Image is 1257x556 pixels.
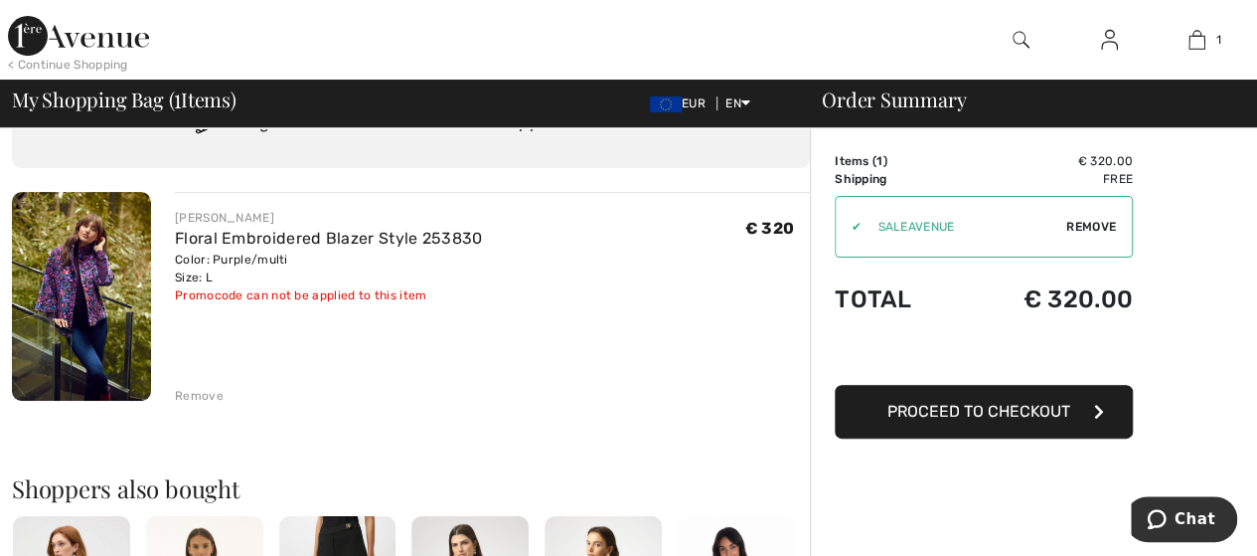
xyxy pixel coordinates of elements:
span: My Shopping Bag ( Items) [12,90,236,109]
img: Floral Embroidered Blazer Style 253830 [12,192,151,401]
td: € 320.00 [958,152,1133,170]
h2: Shoppers also bought [12,476,810,500]
span: 1 [876,154,882,168]
iframe: PayPal [835,333,1133,378]
div: [PERSON_NAME] [175,209,482,227]
div: Color: Purple/multi Size: L [175,251,482,286]
span: 1 [174,85,181,110]
img: My Info [1101,28,1118,52]
img: My Bag [1188,28,1205,52]
span: EUR [650,96,713,110]
div: Remove [175,387,224,405]
span: EN [725,96,750,110]
span: Remove [1066,218,1116,236]
a: Sign In [1085,28,1134,53]
div: Order Summary [798,90,1245,109]
img: Euro [650,96,682,112]
div: Promocode can not be applied to this item [175,286,482,304]
input: Promo code [862,197,1066,257]
iframe: Opens a widget where you can chat to one of our agents [1131,496,1237,546]
td: € 320.00 [958,266,1133,333]
td: Items ( ) [835,152,958,170]
img: search the website [1013,28,1029,52]
div: ✔ [836,218,862,236]
span: Proceed to Checkout [887,402,1070,421]
a: Floral Embroidered Blazer Style 253830 [175,229,482,248]
button: Proceed to Checkout [835,385,1133,439]
img: 1ère Avenue [8,16,149,56]
span: € 320 [745,219,795,238]
td: Free [958,170,1133,188]
td: Total [835,266,958,333]
span: 1 [1215,31,1220,49]
td: Shipping [835,170,958,188]
a: 1 [1154,28,1240,52]
div: < Continue Shopping [8,56,128,74]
